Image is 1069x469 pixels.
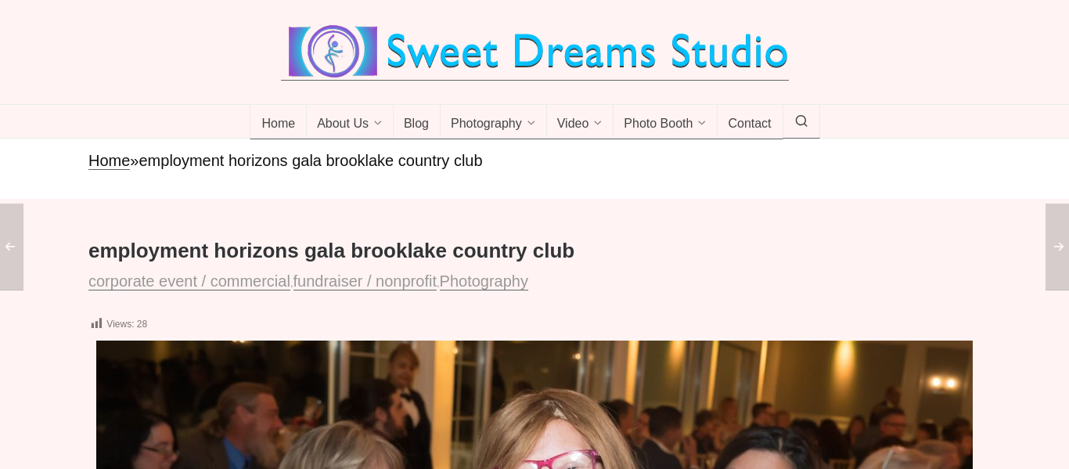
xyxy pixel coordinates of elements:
[404,117,429,132] span: Blog
[717,105,783,139] a: Contact
[88,272,290,290] a: corporate event / commercial
[88,150,981,171] nav: breadcrumbs
[440,105,547,139] a: Photography
[557,117,589,132] span: Video
[293,272,437,290] a: fundraiser / nonprofit
[306,105,394,139] a: About Us
[106,319,134,330] span: Views:
[281,23,789,80] img: Best Wedding Event Photography Photo Booth Videography NJ NY
[728,117,771,132] span: Contact
[88,238,981,265] h1: employment horizons gala brooklake country club
[137,319,147,330] span: 28
[317,117,369,132] span: About Us
[261,117,295,132] span: Home
[88,152,130,170] a: Home
[88,277,534,289] span: , ,
[139,152,482,169] span: employment horizons gala brooklake country club
[613,105,718,139] a: Photo Booth
[130,152,139,169] span: »
[546,105,614,139] a: Video
[624,117,693,132] span: Photo Booth
[440,272,528,290] a: Photography
[451,117,522,132] span: Photography
[250,105,307,139] a: Home
[393,105,441,139] a: Blog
